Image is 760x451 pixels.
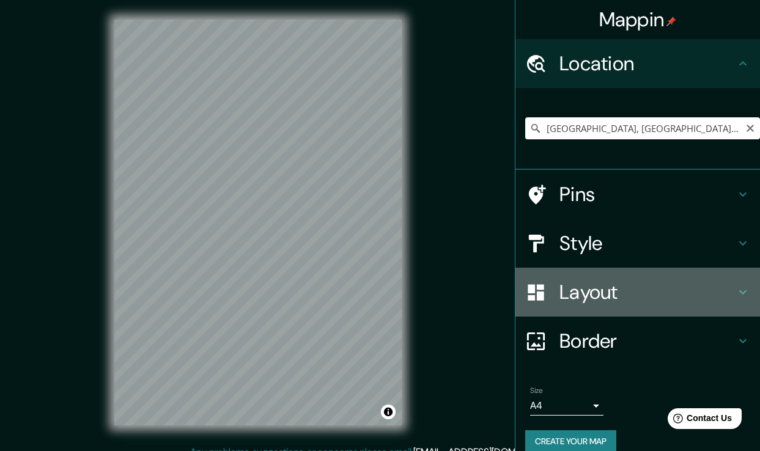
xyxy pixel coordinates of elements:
[651,403,747,438] iframe: Help widget launcher
[745,122,755,133] button: Clear
[515,170,760,219] div: Pins
[515,39,760,88] div: Location
[559,280,736,304] h4: Layout
[559,231,736,255] h4: Style
[114,20,402,425] canvas: Map
[525,117,760,139] input: Pick your city or area
[515,268,760,317] div: Layout
[515,317,760,365] div: Border
[381,405,396,419] button: Toggle attribution
[530,396,603,416] div: A4
[559,329,736,353] h4: Border
[559,182,736,207] h4: Pins
[530,386,543,396] label: Size
[666,16,676,26] img: pin-icon.png
[559,51,736,76] h4: Location
[599,7,677,32] h4: Mappin
[515,219,760,268] div: Style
